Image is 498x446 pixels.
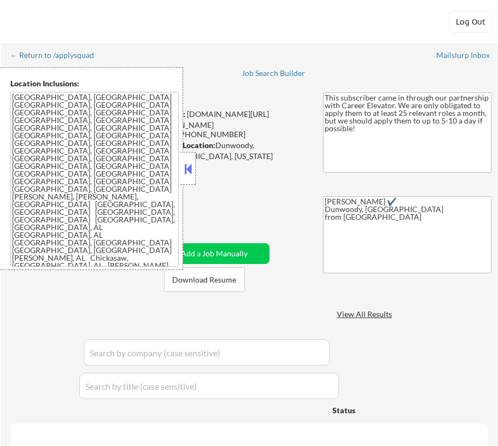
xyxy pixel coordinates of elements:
button: Download Resume [164,267,245,292]
button: Add a Job Manually [159,243,269,264]
div: [PHONE_NUMBER] [153,129,308,140]
input: Search by title (case sensitive) [79,373,339,399]
div: Location Inclusions: [10,78,179,89]
input: Search by company (case sensitive) [84,339,330,366]
div: View All Results [337,309,395,320]
div: Dunwoody, [GEOGRAPHIC_DATA], [US_STATE] [153,140,308,161]
a: Job Search Builder [242,69,306,80]
a: ← Return to /applysquad [10,51,104,62]
div: Mailslurp Inbox [436,51,491,59]
div: Job Search Builder [242,69,306,77]
a: Mailslurp Inbox [436,51,491,62]
div: Status [332,400,416,420]
button: Log Out [449,11,493,33]
div: ← Return to /applysquad [10,51,104,59]
a: [DOMAIN_NAME][URL][PERSON_NAME] [153,109,269,130]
